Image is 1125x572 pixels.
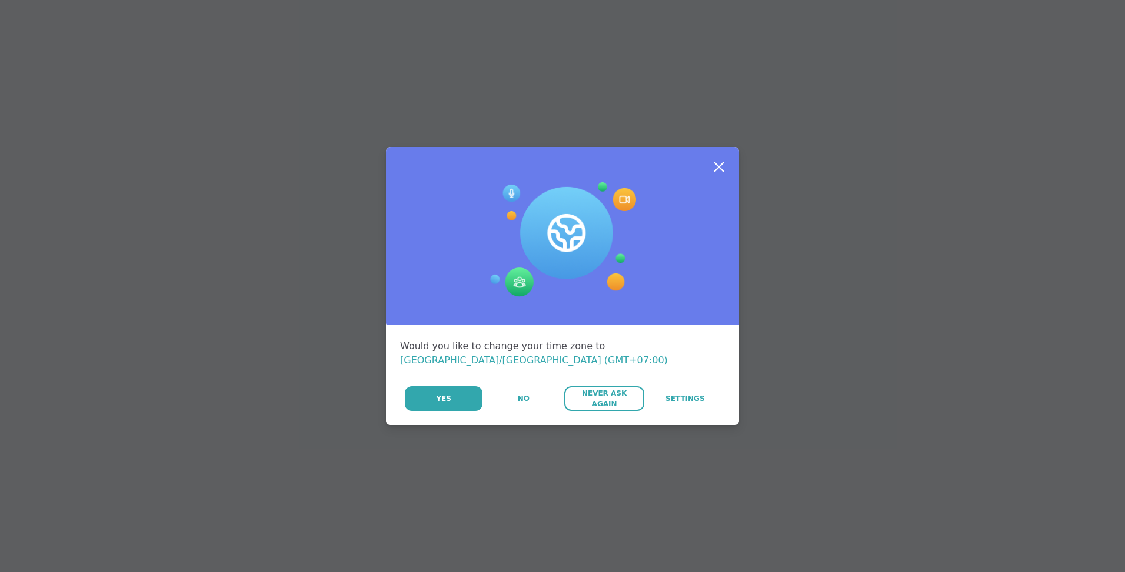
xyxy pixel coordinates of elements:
[400,339,725,367] div: Would you like to change your time zone to
[489,182,636,297] img: Session Experience
[518,393,530,404] span: No
[665,393,705,404] span: Settings
[436,393,451,404] span: Yes
[564,386,644,411] button: Never Ask Again
[570,388,638,409] span: Never Ask Again
[645,386,725,411] a: Settings
[400,354,668,366] span: [GEOGRAPHIC_DATA]/[GEOGRAPHIC_DATA] (GMT+07:00)
[484,386,563,411] button: No
[405,386,482,411] button: Yes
